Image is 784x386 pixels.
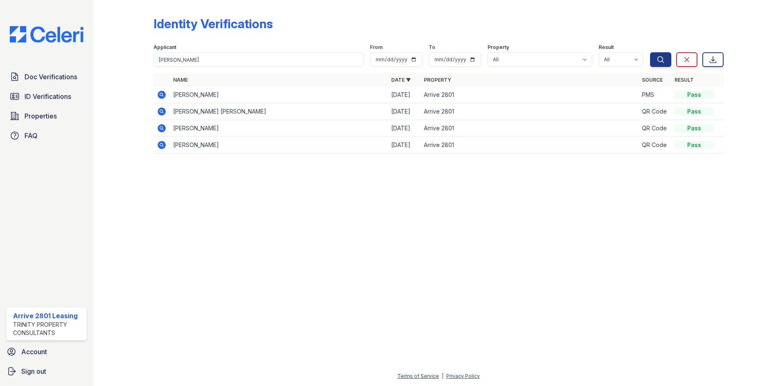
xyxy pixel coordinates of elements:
label: From [370,44,383,51]
a: Account [3,344,90,360]
td: Arrive 2801 [421,137,639,154]
label: Result [599,44,614,51]
span: Account [21,347,47,357]
td: QR Code [639,103,671,120]
span: Properties [24,111,57,121]
a: FAQ [7,127,87,144]
td: [DATE] [388,103,421,120]
td: [PERSON_NAME] [170,120,388,137]
a: Properties [7,108,87,124]
a: Result [675,77,694,83]
div: Arrive 2801 Leasing [13,311,83,321]
td: Arrive 2801 [421,120,639,137]
a: Doc Verifications [7,69,87,85]
a: Name [173,77,188,83]
td: [PERSON_NAME] [170,137,388,154]
a: Privacy Policy [446,373,480,379]
div: Pass [675,91,714,99]
span: FAQ [24,131,38,141]
td: [PERSON_NAME] [170,87,388,103]
div: Pass [675,124,714,132]
td: Arrive 2801 [421,103,639,120]
div: Pass [675,141,714,149]
td: QR Code [639,137,671,154]
label: Applicant [154,44,176,51]
td: Arrive 2801 [421,87,639,103]
div: Trinity Property Consultants [13,321,83,337]
div: Identity Verifications [154,16,273,31]
div: | [442,373,443,379]
div: Pass [675,107,714,116]
a: Property [424,77,451,83]
td: QR Code [639,120,671,137]
a: Date ▼ [391,77,411,83]
label: To [429,44,435,51]
a: Sign out [3,363,90,379]
td: PMS [639,87,671,103]
td: [PERSON_NAME] [PERSON_NAME] [170,103,388,120]
a: ID Verifications [7,88,87,105]
label: Property [488,44,509,51]
span: Doc Verifications [24,72,77,82]
a: Terms of Service [397,373,439,379]
span: Sign out [21,366,46,376]
input: Search by name or phone number [154,52,363,67]
td: [DATE] [388,87,421,103]
a: Source [642,77,663,83]
td: [DATE] [388,120,421,137]
td: [DATE] [388,137,421,154]
span: ID Verifications [24,91,71,101]
img: CE_Logo_Blue-a8612792a0a2168367f1c8372b55b34899dd931a85d93a1a3d3e32e68fde9ad4.png [3,26,90,42]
